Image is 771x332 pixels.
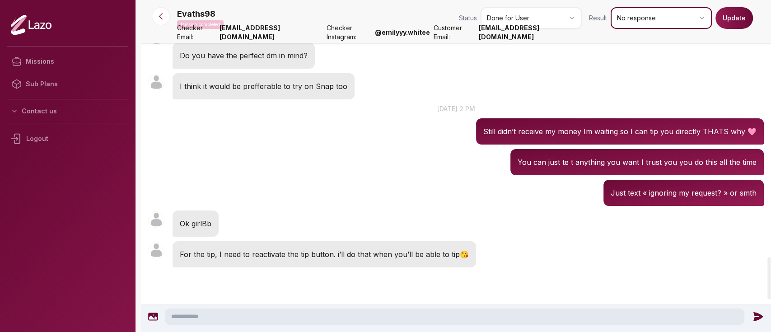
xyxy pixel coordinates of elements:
div: Logout [7,127,128,150]
span: Customer Email: [434,23,475,42]
a: Missions [7,50,128,73]
p: You can just te t anything you want I trust you you do this all the time [518,156,757,168]
p: Ok girlBb [180,218,211,229]
p: Evaths98 [177,8,215,20]
img: User avatar [148,74,164,90]
a: Sub Plans [7,73,128,95]
strong: [EMAIL_ADDRESS][DOMAIN_NAME] [220,23,322,42]
button: Contact us [7,103,128,119]
img: User avatar [148,242,164,258]
button: Update [715,7,753,29]
img: User avatar [148,211,164,228]
span: Result [589,14,607,23]
span: Checker Email: [177,23,216,42]
span: Status [459,14,477,23]
p: [DATE] 2 pm [141,104,771,113]
p: Do you have the perfect dm in mind? [180,50,308,61]
p: Just text « ignoring my request? » or smth [611,187,757,199]
span: Checker Instagram: [327,23,372,42]
p: For the tip, I need to reactivate the tip button. i’ll do that when you’ll be able to tip😘 [180,248,469,260]
p: I think it would be prefferable to try on Snap too [180,80,347,92]
p: Still didn’t receive my money Im waiting so I can tip you directly THATS why 🩷 [483,126,757,137]
strong: @ emilyyy.whitee [375,28,430,37]
strong: [EMAIL_ADDRESS][DOMAIN_NAME] [479,23,582,42]
p: Mission completed [177,20,224,29]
